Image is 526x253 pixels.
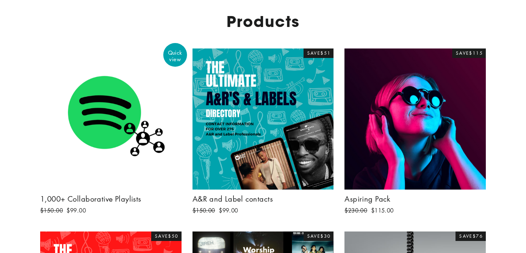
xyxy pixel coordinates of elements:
[40,12,486,30] h1: Products
[193,207,215,214] span: $150.00
[371,207,394,214] span: $115.00
[151,231,182,241] div: Save
[452,48,486,58] div: Save
[193,193,334,204] div: A&R and Label contacts
[344,48,486,217] a: Aspiring Pack $230.00 $115.00
[66,207,86,214] span: $99.00
[40,207,63,214] span: $150.00
[344,193,486,204] div: Aspiring Pack
[304,231,334,241] div: Save
[320,233,331,239] span: $30
[168,233,178,239] span: $50
[219,207,238,214] span: $99.00
[469,50,483,56] span: $115
[320,50,331,56] span: $51
[344,207,367,214] span: $230.00
[40,193,182,204] div: 1,000+ Collaborative Playlists
[40,48,182,217] a: 1,000+ Collaborative Playlists $150.00 $99.00
[473,233,483,239] span: $76
[304,48,334,58] div: Save
[163,50,187,62] span: Quick view
[456,231,486,241] div: Save
[193,48,334,217] a: A&R and Label contacts $150.00 $99.00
